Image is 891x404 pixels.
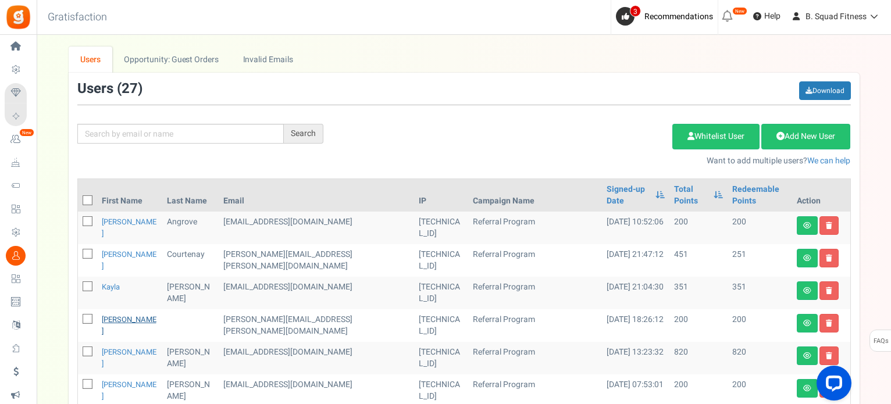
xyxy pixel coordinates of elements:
a: Opportunity: Guest Orders [112,47,230,73]
th: Last Name [162,179,219,212]
td: [DATE] 21:47:12 [602,244,669,277]
span: FAQs [873,330,889,352]
a: Signed-up Date [607,184,650,207]
a: New [5,130,31,149]
p: Want to add multiple users? [341,155,851,167]
a: [PERSON_NAME] [102,314,156,337]
i: Delete user [826,287,832,294]
th: Campaign Name [468,179,602,212]
a: Kayla [102,281,120,292]
h3: Gratisfaction [35,6,120,29]
td: [DATE] 10:52:06 [602,212,669,244]
td: [TECHNICAL_ID] [414,309,468,342]
a: Redeemable Points [732,184,787,207]
a: We can help [807,155,850,167]
i: View details [803,320,811,327]
div: Search [284,124,323,144]
i: Delete user [826,222,832,229]
td: customer [219,342,414,374]
a: [PERSON_NAME] [102,379,156,402]
a: [PERSON_NAME] [102,346,156,369]
th: IP [414,179,468,212]
th: First Name [97,179,163,212]
a: Users [69,47,113,73]
td: 200 [669,309,728,342]
td: Courtenay [162,244,219,277]
em: New [19,128,34,137]
a: 3 Recommendations [616,7,718,26]
td: [TECHNICAL_ID] [414,212,468,244]
a: Whitelist User [672,124,760,149]
a: Add New User [761,124,850,149]
i: Delete user [826,352,832,359]
span: 3 [630,5,641,17]
td: 200 [728,212,792,244]
td: customer [219,277,414,309]
td: 200 [669,212,728,244]
td: 351 [728,277,792,309]
td: [DATE] 21:04:30 [602,277,669,309]
td: [TECHNICAL_ID] [414,342,468,374]
a: Invalid Emails [231,47,305,73]
td: customer [219,212,414,244]
td: Referral Program [468,212,602,244]
i: View details [803,287,811,294]
em: New [732,7,747,15]
th: Action [792,179,850,212]
span: Recommendations [644,10,713,23]
a: Total Points [674,184,708,207]
span: Help [761,10,780,22]
td: Angrove [162,212,219,244]
td: 820 [728,342,792,374]
i: View details [803,385,811,392]
td: Referral Program [468,342,602,374]
td: [DATE] 18:26:12 [602,309,669,342]
td: customer [219,244,414,277]
th: Email [219,179,414,212]
td: [PERSON_NAME] [162,342,219,374]
td: [PERSON_NAME] [162,277,219,309]
a: Help [749,7,785,26]
td: 351 [669,277,728,309]
span: 27 [122,78,138,99]
h3: Users ( ) [77,81,142,96]
i: View details [803,255,811,262]
i: View details [803,352,811,359]
a: [PERSON_NAME] [102,249,156,271]
img: Gratisfaction [5,4,31,30]
td: [DATE] 13:23:32 [602,342,669,374]
span: B. Squad Fitness [806,10,867,23]
td: 451 [669,244,728,277]
td: Referral Program [468,244,602,277]
td: [TECHNICAL_ID] [414,244,468,277]
td: customer [219,309,414,342]
td: 820 [669,342,728,374]
td: Referral Program [468,277,602,309]
i: View details [803,222,811,229]
input: Search by email or name [77,124,284,144]
i: Delete user [826,255,832,262]
a: Download [799,81,851,100]
i: Delete user [826,320,832,327]
td: 200 [728,309,792,342]
a: [PERSON_NAME] [102,216,156,239]
td: [TECHNICAL_ID] [414,277,468,309]
td: 251 [728,244,792,277]
td: Referral Program [468,309,602,342]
